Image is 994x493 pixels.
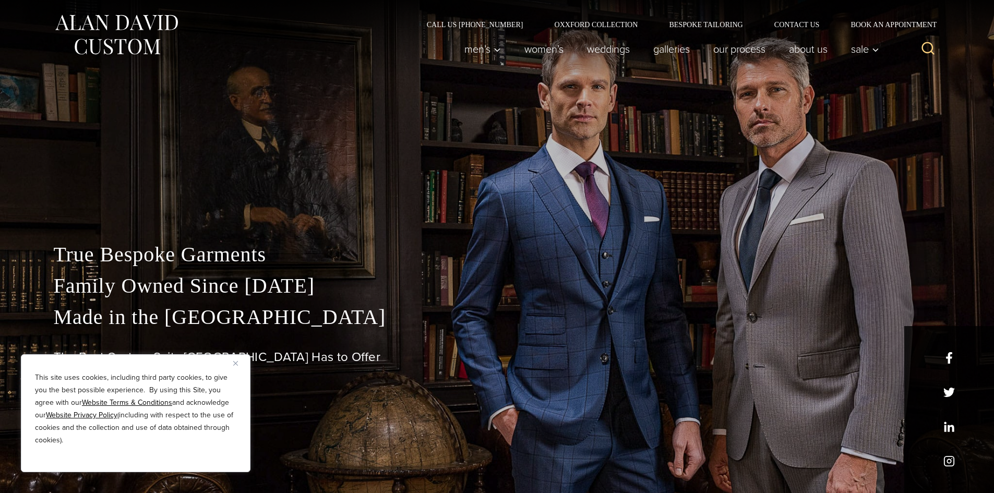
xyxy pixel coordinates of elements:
img: Close [233,361,238,366]
span: Men’s [464,44,501,54]
a: Website Terms & Conditions [82,397,172,408]
span: Sale [851,44,879,54]
a: Contact Us [759,21,835,28]
nav: Secondary Navigation [411,21,941,28]
img: Alan David Custom [54,11,179,58]
a: Book an Appointment [835,21,940,28]
button: View Search Form [916,37,941,62]
a: weddings [575,39,641,59]
button: Close [233,357,246,369]
a: Oxxford Collection [538,21,653,28]
a: Bespoke Tailoring [653,21,758,28]
a: Galleries [641,39,701,59]
nav: Primary Navigation [452,39,884,59]
a: Website Privacy Policy [46,410,117,420]
h1: The Best Custom Suits [GEOGRAPHIC_DATA] Has to Offer [54,350,941,365]
a: Our Process [701,39,777,59]
a: About Us [777,39,839,59]
p: True Bespoke Garments Family Owned Since [DATE] Made in the [GEOGRAPHIC_DATA] [54,239,941,333]
p: This site uses cookies, including third party cookies, to give you the best possible experience. ... [35,371,236,447]
a: Women’s [512,39,575,59]
a: Call Us [PHONE_NUMBER] [411,21,539,28]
